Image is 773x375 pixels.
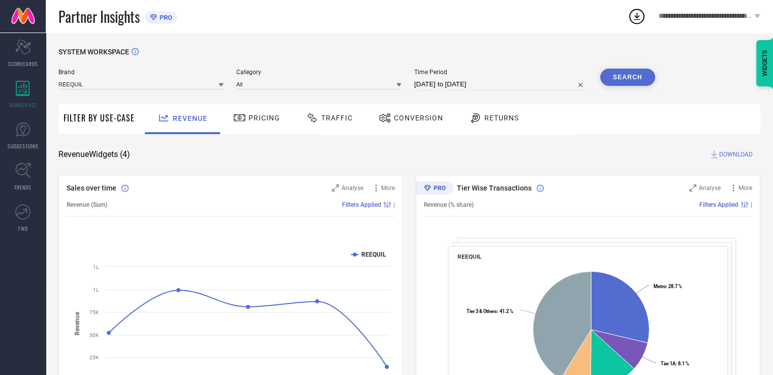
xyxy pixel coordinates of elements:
[457,253,482,260] span: REEQUIL
[661,361,676,366] tspan: Tier 1A
[699,201,738,208] span: Filters Applied
[600,69,655,86] button: Search
[381,184,395,192] span: More
[414,78,588,90] input: Select time period
[332,184,339,192] svg: Zoom
[89,355,99,360] text: 25K
[394,114,443,122] span: Conversion
[457,184,532,192] span: Tier Wise Transactions
[653,284,682,289] text: : 28.7 %
[58,149,130,160] span: Revenue Widgets ( 4 )
[689,184,696,192] svg: Zoom
[414,69,588,76] span: Time Period
[89,332,99,338] text: 50K
[93,287,99,293] text: 1L
[361,251,386,258] text: REEQUIL
[157,14,172,21] span: PRO
[467,308,513,314] text: : 41.2 %
[653,284,665,289] tspan: Metro
[58,6,140,27] span: Partner Insights
[484,114,519,122] span: Returns
[173,114,207,122] span: Revenue
[738,184,752,192] span: More
[249,114,280,122] span: Pricing
[58,48,129,56] span: SYSTEM WORKSPACE
[342,201,381,208] span: Filters Applied
[14,183,32,191] span: TRENDS
[661,361,689,366] text: : 8.1 %
[67,184,116,192] span: Sales over time
[424,201,474,208] span: Revenue (% share)
[8,60,38,68] span: SCORECARDS
[393,201,395,208] span: |
[416,181,453,197] div: Premium
[9,101,37,109] span: WORKSPACE
[719,149,753,160] span: DOWNLOAD
[236,69,401,76] span: Category
[18,225,28,232] span: FWD
[8,142,39,150] span: SUGGESTIONS
[58,69,224,76] span: Brand
[93,264,99,270] text: 1L
[67,201,107,208] span: Revenue (Sum)
[342,184,363,192] span: Analyse
[321,114,353,122] span: Traffic
[628,7,646,25] div: Open download list
[74,311,81,335] tspan: Revenue
[64,112,135,124] span: Filter By Use-Case
[89,309,99,315] text: 75K
[467,308,497,314] tspan: Tier 3 & Others
[699,184,721,192] span: Analyse
[751,201,752,208] span: |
